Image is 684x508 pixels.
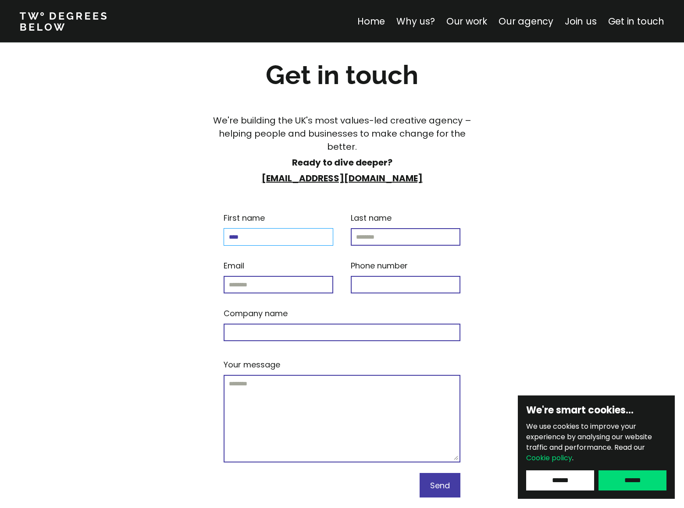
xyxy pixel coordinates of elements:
a: Our work [446,15,487,28]
p: Company name [224,307,288,319]
span: Send [430,480,450,491]
a: Our agency [499,15,553,28]
span: Read our . [526,442,645,463]
p: We're building the UK's most values-led creative agency – helping people and businesses to make c... [204,114,480,153]
a: Why us? [396,15,435,28]
input: Email [224,276,333,293]
h2: Get in touch [266,57,418,93]
p: Phone number [351,260,408,272]
a: Join us [565,15,597,28]
p: Last name [351,212,392,224]
a: [EMAIL_ADDRESS][DOMAIN_NAME] [262,172,423,184]
input: First name [224,228,333,246]
p: Your message [224,359,280,370]
input: Last name [351,228,460,246]
input: Company name [224,324,460,341]
p: First name [224,212,265,224]
button: Send [420,473,460,497]
a: Cookie policy [526,453,572,463]
a: Home [357,15,385,28]
strong: Ready to dive deeper? [292,156,392,169]
input: Phone number [351,276,460,293]
a: Get in touch [608,15,664,28]
textarea: Your message [224,375,460,462]
p: We use cookies to improve your experience by analysing our website traffic and performance. [526,421,666,463]
p: Email [224,260,244,272]
h6: We're smart cookies… [526,404,666,417]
